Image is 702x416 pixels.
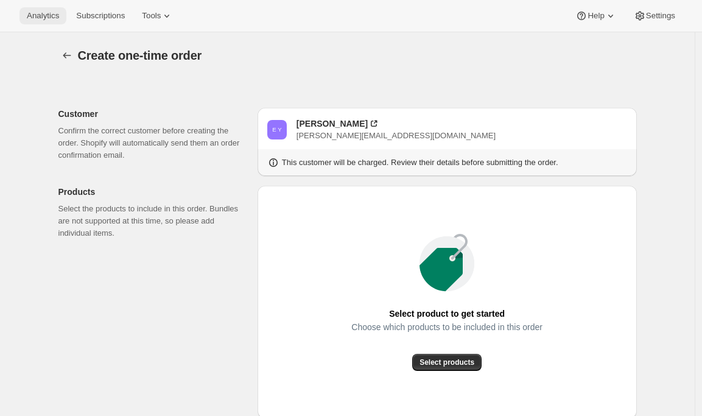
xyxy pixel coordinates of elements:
[297,118,368,130] div: [PERSON_NAME]
[58,203,248,239] p: Select the products to include in this order. Bundles are not supported at this time, so please a...
[389,305,505,322] span: Select product to get started
[419,358,474,367] span: Select products
[282,157,558,169] p: This customer will be charged. Review their details before submitting the order.
[297,131,496,140] span: [PERSON_NAME][EMAIL_ADDRESS][DOMAIN_NAME]
[27,11,59,21] span: Analytics
[588,11,604,21] span: Help
[58,186,248,198] p: Products
[412,354,482,371] button: Select products
[135,7,180,24] button: Tools
[142,11,161,21] span: Tools
[58,108,248,120] p: Customer
[76,11,125,21] span: Subscriptions
[646,11,675,21] span: Settings
[627,7,683,24] button: Settings
[272,126,282,133] text: E Y
[69,7,132,24] button: Subscriptions
[19,7,66,24] button: Analytics
[351,319,542,336] span: Choose which products to be included in this order
[267,120,287,139] span: Emily Yuhas
[568,7,623,24] button: Help
[78,49,202,62] span: Create one-time order
[58,125,248,161] p: Confirm the correct customer before creating the order. Shopify will automatically send them an o...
